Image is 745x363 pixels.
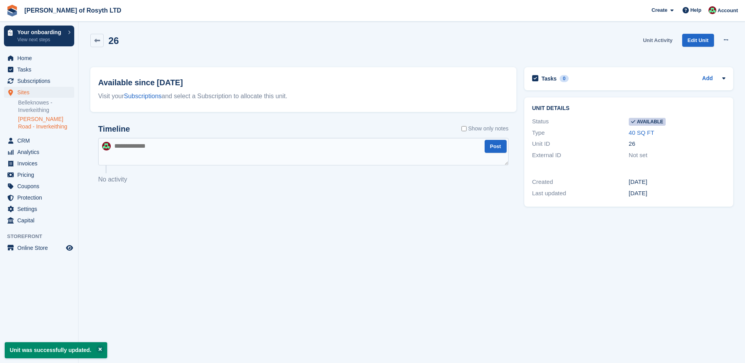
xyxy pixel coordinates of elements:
[640,34,675,47] a: Unit Activity
[532,151,629,160] div: External ID
[4,215,74,226] a: menu
[17,242,64,253] span: Online Store
[98,175,509,184] p: No activity
[4,135,74,146] a: menu
[4,26,74,46] a: Your onboarding View next steps
[17,87,64,98] span: Sites
[18,99,74,114] a: Belleknowes - Inverkeithing
[17,53,64,64] span: Home
[17,75,64,86] span: Subscriptions
[6,5,18,16] img: stora-icon-8386f47178a22dfd0bd8f6a31ec36ba5ce8667c1dd55bd0f319d3a0aa187defe.svg
[4,169,74,180] a: menu
[4,75,74,86] a: menu
[17,203,64,214] span: Settings
[629,189,725,198] div: [DATE]
[102,142,111,150] img: Anne Thomson
[17,29,64,35] p: Your onboarding
[461,125,467,133] input: Show only notes
[542,75,557,82] h2: Tasks
[682,34,714,47] a: Edit Unit
[560,75,569,82] div: 0
[124,93,162,99] a: Subscriptions
[17,36,64,43] p: View next steps
[108,35,119,46] h2: 26
[17,169,64,180] span: Pricing
[7,233,78,240] span: Storefront
[708,6,716,14] img: Anne Thomson
[98,92,509,101] div: Visit your and select a Subscription to allocate this unit.
[21,4,124,17] a: [PERSON_NAME] of Rosyth LTD
[532,178,629,187] div: Created
[629,139,725,148] div: 26
[5,342,107,358] p: Unit was successfully updated.
[4,181,74,192] a: menu
[17,64,64,75] span: Tasks
[17,181,64,192] span: Coupons
[532,139,629,148] div: Unit ID
[17,215,64,226] span: Capital
[652,6,667,14] span: Create
[485,140,507,153] button: Post
[4,64,74,75] a: menu
[532,189,629,198] div: Last updated
[98,125,130,134] h2: Timeline
[718,7,738,15] span: Account
[629,129,654,136] a: 40 SQ FT
[629,151,725,160] div: Not set
[532,105,725,112] h2: Unit details
[4,203,74,214] a: menu
[17,158,64,169] span: Invoices
[17,147,64,158] span: Analytics
[461,125,509,133] label: Show only notes
[18,115,74,130] a: [PERSON_NAME] Road - Inverkeithing
[532,128,629,137] div: Type
[4,87,74,98] a: menu
[702,74,713,83] a: Add
[98,77,509,88] h2: Available since [DATE]
[690,6,701,14] span: Help
[4,158,74,169] a: menu
[4,192,74,203] a: menu
[65,243,74,253] a: Preview store
[17,135,64,146] span: CRM
[4,242,74,253] a: menu
[4,147,74,158] a: menu
[17,192,64,203] span: Protection
[629,178,725,187] div: [DATE]
[532,117,629,126] div: Status
[4,53,74,64] a: menu
[629,118,666,126] span: Available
